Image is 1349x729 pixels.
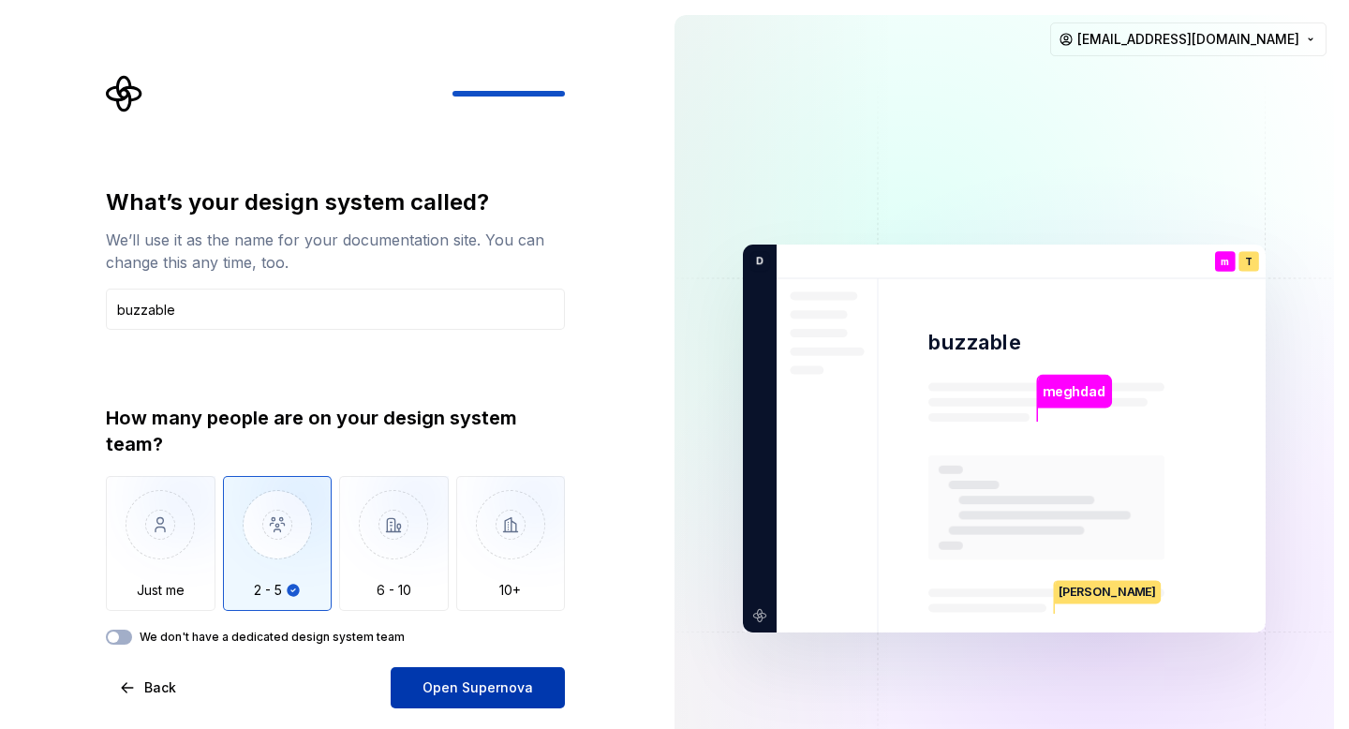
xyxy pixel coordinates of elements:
span: Back [144,678,176,697]
span: Open Supernova [422,678,533,697]
label: We don't have a dedicated design system team [140,630,405,645]
input: Design system name [106,289,565,330]
svg: Supernova Logo [106,75,143,112]
p: meghdad [1043,381,1105,402]
button: Back [106,667,192,708]
button: [EMAIL_ADDRESS][DOMAIN_NAME] [1050,22,1327,56]
div: We’ll use it as the name for your documentation site. You can change this any time, too. [106,229,565,274]
div: What’s your design system called? [106,187,565,217]
div: T [1238,251,1259,272]
p: m [1221,257,1230,267]
div: How many people are on your design system team? [106,405,565,457]
p: buzzable [928,329,1020,356]
button: Open Supernova [391,667,565,708]
p: [PERSON_NAME] [1055,580,1161,603]
span: [EMAIL_ADDRESS][DOMAIN_NAME] [1077,30,1299,49]
p: D [749,253,763,270]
